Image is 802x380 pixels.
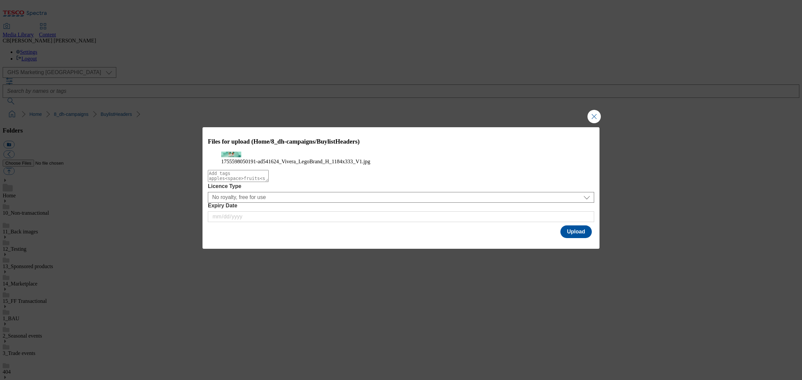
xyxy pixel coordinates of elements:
figcaption: 1755598050191-ad541624_Vivera_LegoBrand_H_1184x333_V1.jpg [221,159,581,165]
label: Licence Type [208,183,594,189]
label: Expiry Date [208,203,594,209]
div: Modal [203,127,599,249]
button: Close Modal [587,110,601,123]
img: preview [221,152,241,157]
h3: Files for upload (Home/8_dh-campaigns/BuylistHeaders) [208,138,594,145]
button: Upload [560,225,592,238]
